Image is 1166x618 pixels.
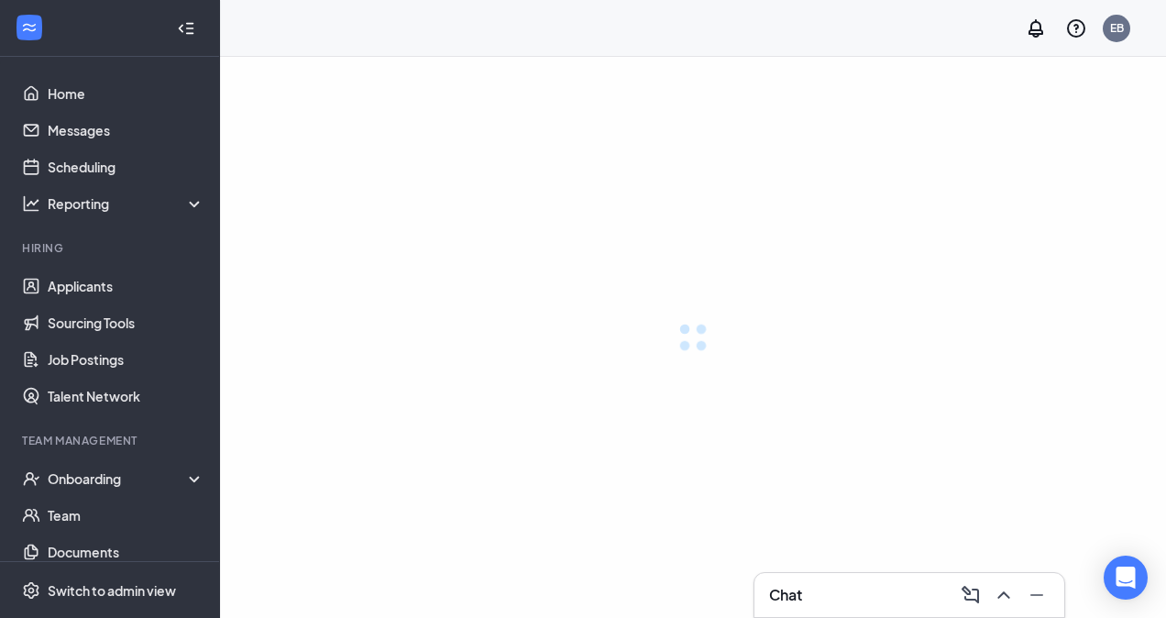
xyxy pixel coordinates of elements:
[48,75,204,112] a: Home
[954,580,984,610] button: ComposeMessage
[48,194,205,213] div: Reporting
[22,433,201,448] div: Team Management
[48,469,205,488] div: Onboarding
[960,584,982,606] svg: ComposeMessage
[1110,20,1124,36] div: EB
[987,580,1017,610] button: ChevronUp
[1104,556,1148,600] div: Open Intercom Messenger
[48,304,204,341] a: Sourcing Tools
[22,581,40,600] svg: Settings
[48,268,204,304] a: Applicants
[1065,17,1087,39] svg: QuestionInfo
[48,112,204,149] a: Messages
[48,378,204,414] a: Talent Network
[22,194,40,213] svg: Analysis
[1025,17,1047,39] svg: Notifications
[22,240,201,256] div: Hiring
[48,534,204,570] a: Documents
[20,18,38,37] svg: WorkstreamLogo
[48,497,204,534] a: Team
[48,149,204,185] a: Scheduling
[22,469,40,488] svg: UserCheck
[769,585,802,605] h3: Chat
[48,341,204,378] a: Job Postings
[48,581,176,600] div: Switch to admin view
[1026,584,1048,606] svg: Minimize
[177,19,195,38] svg: Collapse
[993,584,1015,606] svg: ChevronUp
[1020,580,1050,610] button: Minimize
